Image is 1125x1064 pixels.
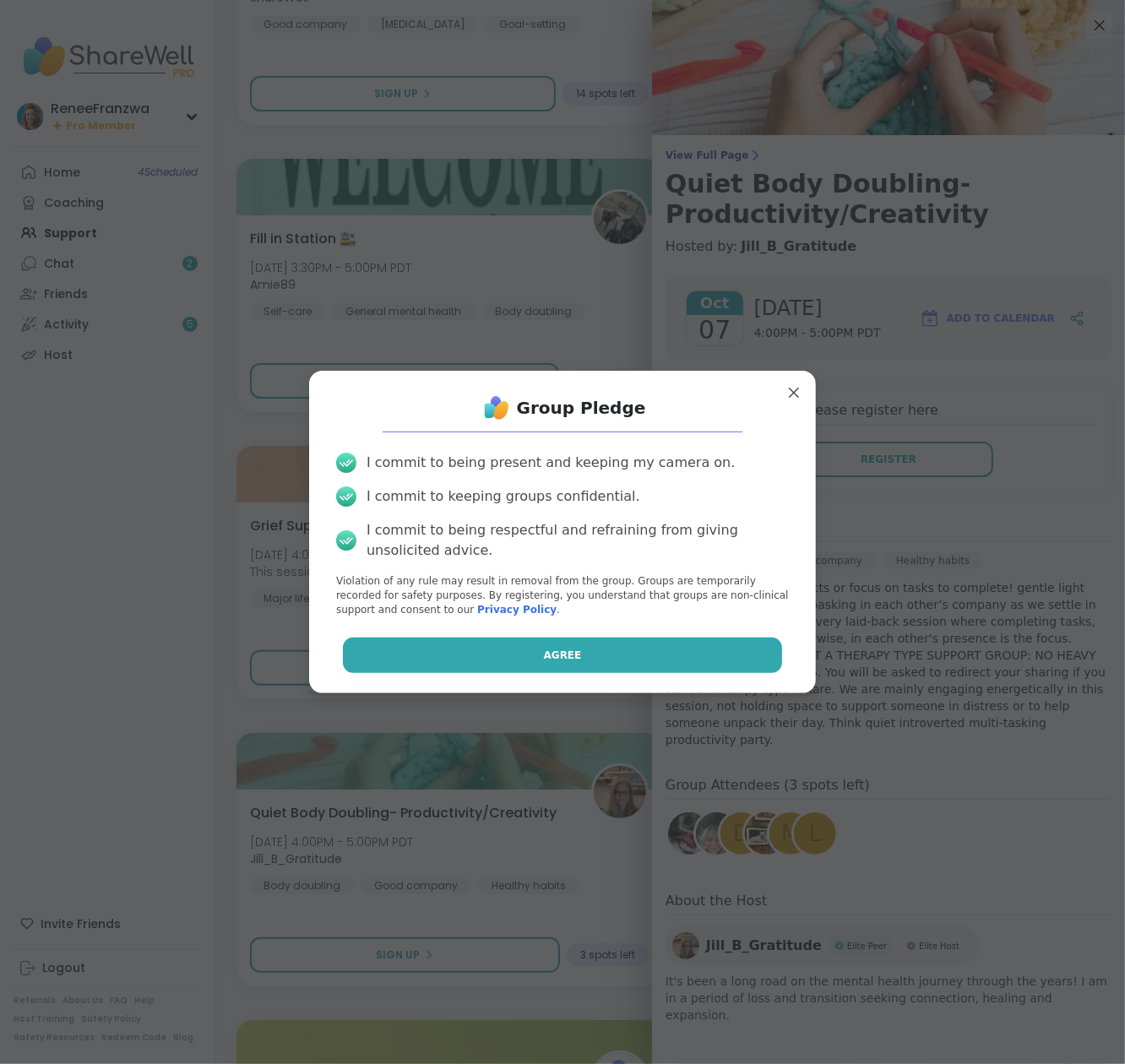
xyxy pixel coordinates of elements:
[367,520,789,561] div: I commit to being respectful and refraining from giving unsolicited advice.
[367,486,640,507] div: I commit to keeping groups confidential.
[336,574,789,616] p: Violation of any rule may result in removal from the group. Groups are temporarily recorded for s...
[343,638,783,673] button: Agree
[367,453,735,473] div: I commit to being present and keeping my camera on.
[517,396,646,420] h1: Group Pledge
[477,604,557,616] a: Privacy Policy
[544,648,582,663] span: Agree
[480,391,514,425] img: ShareWell Logo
